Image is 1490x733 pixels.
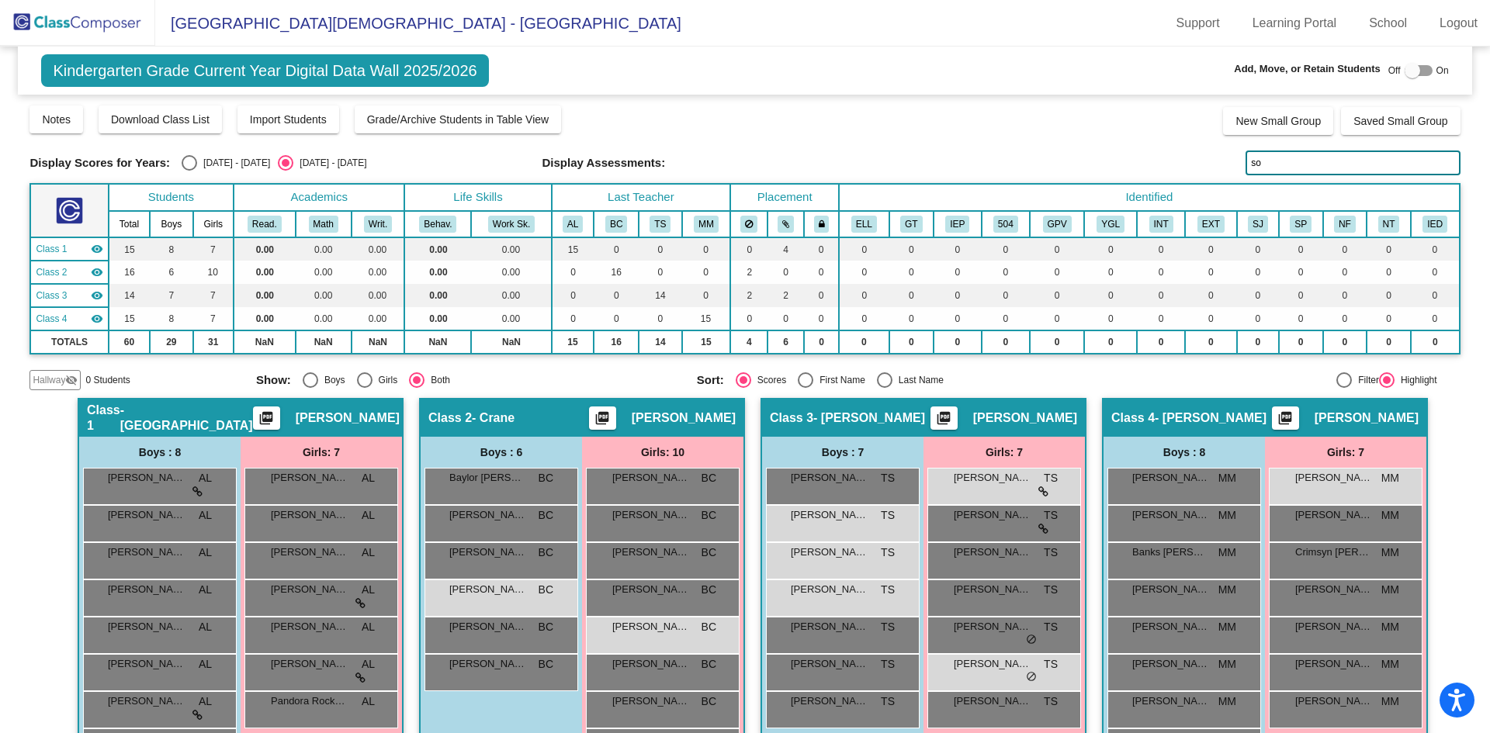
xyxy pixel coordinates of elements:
[839,237,889,261] td: 0
[424,373,450,387] div: Both
[197,156,270,170] div: [DATE] - [DATE]
[539,507,553,524] span: BC
[1030,237,1084,261] td: 0
[404,237,471,261] td: 0.00
[1388,64,1401,78] span: Off
[471,261,551,284] td: 0.00
[193,284,234,307] td: 7
[30,261,108,284] td: Becky Crane - Crane
[1137,284,1184,307] td: 0
[1237,237,1279,261] td: 0
[768,211,804,237] th: Keep with students
[1137,261,1184,284] td: 0
[256,372,685,388] mat-radio-group: Select an option
[589,406,616,430] button: Print Students Details
[889,237,934,261] td: 0
[934,307,981,330] td: 0
[791,470,868,486] span: [PERSON_NAME]
[881,507,895,524] span: TS
[1237,330,1279,354] td: 0
[804,307,839,330] td: 0
[1367,330,1411,354] td: 0
[1185,237,1237,261] td: 0
[982,211,1030,237] th: 504 Plan
[1044,470,1058,486] span: TS
[813,373,865,387] div: First Name
[934,284,981,307] td: 0
[1411,237,1460,261] td: 0
[30,307,108,330] td: Madisyn Macklin - Macklin
[889,261,934,284] td: 0
[36,312,67,326] span: Class 4
[804,330,839,354] td: 0
[1353,115,1447,127] span: Saved Small Group
[1137,307,1184,330] td: 0
[682,330,730,354] td: 15
[193,237,234,261] td: 7
[150,330,192,354] td: 29
[449,507,527,523] span: [PERSON_NAME]
[632,410,736,426] span: [PERSON_NAME]
[355,105,562,133] button: Grade/Archive Students in Table View
[421,437,582,468] div: Boys : 6
[352,330,405,354] td: NaN
[889,211,934,237] th: Gifted and Talented
[730,211,768,237] th: Keep away students
[563,216,583,233] button: AL
[1323,307,1367,330] td: 0
[109,307,150,330] td: 15
[1279,237,1323,261] td: 0
[594,330,639,354] td: 16
[1197,216,1225,233] button: EXT
[1367,307,1411,330] td: 0
[804,261,839,284] td: 0
[193,261,234,284] td: 10
[404,284,471,307] td: 0.00
[293,156,366,170] div: [DATE] - [DATE]
[1323,330,1367,354] td: 0
[639,237,682,261] td: 0
[271,470,348,486] span: [PERSON_NAME]
[813,410,925,426] span: - [PERSON_NAME]
[934,211,981,237] th: Individualized Education Plan
[109,184,234,211] th: Students
[889,307,934,330] td: 0
[352,261,405,284] td: 0.00
[982,237,1030,261] td: 0
[697,372,1126,388] mat-radio-group: Select an option
[109,284,150,307] td: 14
[1223,107,1333,135] button: New Small Group
[30,330,108,354] td: TOTALS
[404,307,471,330] td: 0.00
[839,211,889,237] th: English Language Learner
[839,261,889,284] td: 0
[552,211,594,237] th: Anneslee Lawton
[364,216,392,233] button: Writ.
[552,184,731,211] th: Last Teacher
[804,284,839,307] td: 0
[1323,261,1367,284] td: 0
[639,284,682,307] td: 14
[1185,307,1237,330] td: 0
[934,330,981,354] td: 0
[404,184,551,211] th: Life Skills
[199,470,212,486] span: AL
[352,237,405,261] td: 0.00
[109,211,150,237] th: Total
[762,437,923,468] div: Boys : 7
[730,184,839,211] th: Placement
[892,373,944,387] div: Last Name
[1378,216,1400,233] button: NT
[730,237,768,261] td: 0
[552,237,594,261] td: 15
[682,307,730,330] td: 15
[42,113,71,126] span: Notes
[982,330,1030,354] td: 0
[237,105,339,133] button: Import Students
[257,410,275,432] mat-icon: picture_as_pdf
[250,113,327,126] span: Import Students
[1315,410,1419,426] span: [PERSON_NAME]
[150,284,192,307] td: 7
[296,410,400,426] span: [PERSON_NAME]
[108,507,185,523] span: [PERSON_NAME]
